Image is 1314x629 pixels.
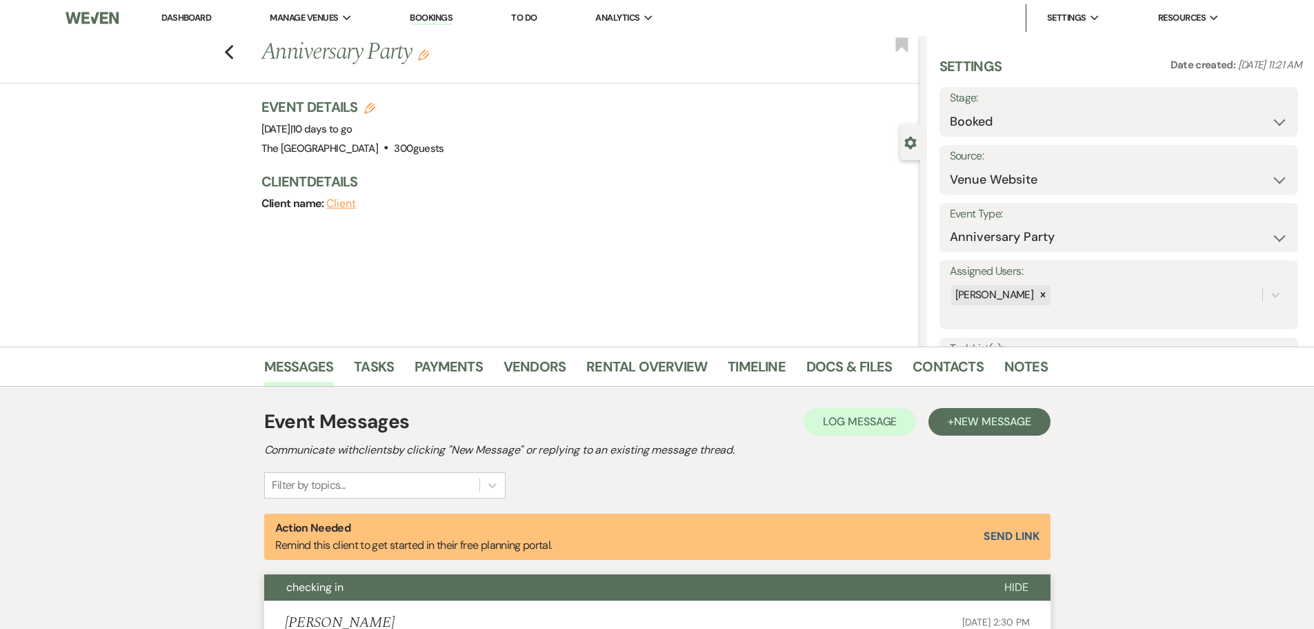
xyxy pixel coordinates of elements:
button: Log Message [804,408,916,436]
button: Close lead details [904,135,917,148]
span: Analytics [595,11,639,25]
a: Tasks [354,356,394,386]
a: To Do [511,12,537,23]
label: Event Type: [950,204,1288,224]
span: 10 days to go [292,122,352,136]
a: Payments [415,356,483,386]
h3: Settings [939,57,1002,87]
label: Assigned Users: [950,262,1288,282]
h1: Anniversary Party [261,36,783,69]
a: Bookings [410,12,452,25]
div: Filter by topics... [272,477,346,494]
span: [DATE] [261,122,352,136]
span: Hide [1004,580,1028,594]
button: checking in [264,574,982,601]
img: Weven Logo [66,3,118,32]
span: New Message [954,414,1031,429]
span: Resources [1158,11,1206,25]
a: Messages [264,356,334,386]
button: Client [326,198,356,209]
h3: Event Details [261,97,444,117]
div: [PERSON_NAME] [951,285,1036,305]
button: +New Message [928,408,1050,436]
span: The [GEOGRAPHIC_DATA] [261,142,379,155]
a: Timeline [728,356,786,386]
a: Rental Overview [586,356,707,386]
a: Contacts [913,356,984,386]
span: 300 guests [394,142,444,155]
button: Edit [418,48,429,61]
h2: Communicate with clients by clicking "New Message" or replying to an existing message thread. [264,442,1051,458]
h1: Event Messages [264,407,410,436]
p: Remind this client to get started in their free planning portal. [275,519,553,554]
span: Date created: [1171,58,1238,72]
label: Task List(s): [950,339,1288,359]
button: Send Link [984,531,1039,542]
a: Notes [1004,356,1048,386]
span: Log Message [823,414,897,429]
button: Hide [982,574,1051,601]
span: [DATE] 2:30 PM [962,616,1029,628]
a: Docs & Files [806,356,892,386]
span: checking in [286,580,344,594]
label: Stage: [950,88,1288,108]
label: Source: [950,146,1288,166]
span: | [290,122,352,136]
span: Client name: [261,196,327,211]
span: Manage Venues [270,11,338,25]
span: [DATE] 11:21 AM [1238,58,1302,72]
span: Settings [1047,11,1086,25]
strong: Action Needed [275,521,351,535]
h3: Client Details [261,172,906,191]
a: Vendors [504,356,566,386]
a: Dashboard [161,12,211,23]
